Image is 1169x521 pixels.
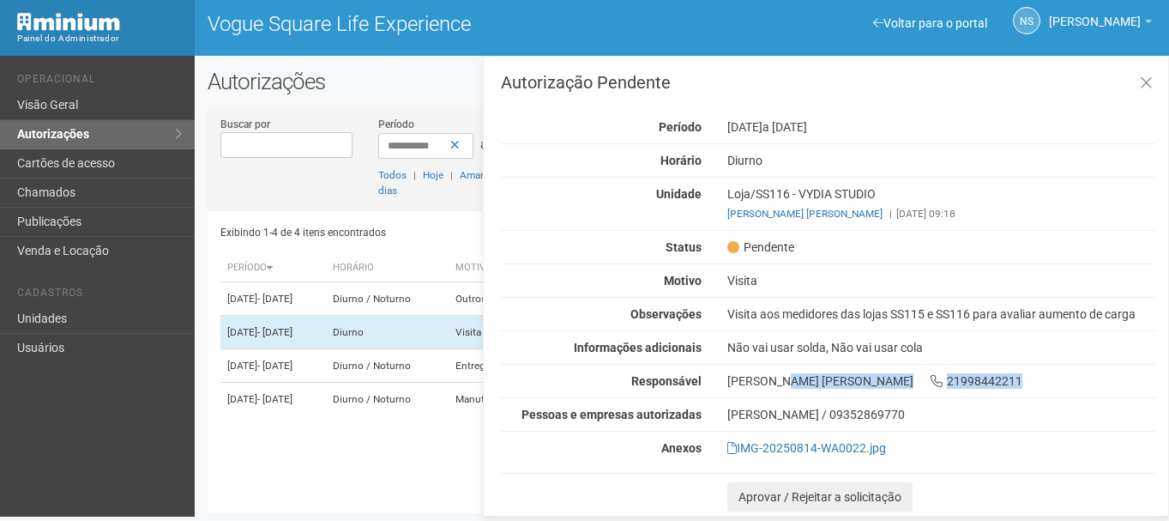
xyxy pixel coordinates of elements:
div: Exibindo 1-4 de 4 itens encontrados [220,220,676,245]
a: Hoje [423,169,443,181]
strong: Período [659,120,702,134]
li: Cadastros [17,287,182,305]
td: Entrega [449,349,543,383]
td: Diurno / Noturno [326,383,449,416]
h1: Vogue Square Life Experience [208,13,669,35]
span: | [450,169,453,181]
div: Diurno [714,153,1168,168]
span: - [DATE] [257,293,292,305]
td: Outros [449,282,543,316]
span: | [889,208,892,220]
label: Buscar por [220,117,270,132]
a: [PERSON_NAME] [1049,17,1152,31]
div: Loja/SS116 - VYDIA STUDIO [714,186,1168,221]
strong: Responsável [631,374,702,388]
span: - [DATE] [257,393,292,405]
td: Diurno [326,316,449,349]
strong: Informações adicionais [574,341,702,354]
span: - [DATE] [257,360,292,372]
li: Operacional [17,73,182,91]
a: IMG-20250814-WA0022.jpg [727,441,886,455]
div: Visita aos medidores das lojas SS115 e SS116 para avaliar aumento de carga [714,306,1168,322]
img: Minium [17,13,120,31]
td: Manutenção [449,383,543,416]
h2: Autorizações [208,69,1156,94]
td: [DATE] [220,282,326,316]
div: Visita [714,273,1168,288]
th: Período [220,254,326,282]
div: Não vai usar solda, Não vai usar cola [714,340,1168,355]
th: Horário [326,254,449,282]
span: - [DATE] [257,326,292,338]
td: [DATE] [220,316,326,349]
h3: Autorização Pendente [501,74,1155,91]
td: Diurno / Noturno [326,349,449,383]
strong: Unidade [656,187,702,201]
span: Pendente [727,239,794,255]
div: [PERSON_NAME] [PERSON_NAME] 21998442211 [714,373,1168,389]
th: Motivo [449,254,543,282]
td: Diurno / Noturno [326,282,449,316]
td: Visita [449,316,543,349]
a: NS [1013,7,1040,34]
button: Aprovar / Rejeitar a solicitação [727,482,913,512]
td: [DATE] [220,383,326,416]
strong: Status [666,240,702,254]
span: | [413,169,416,181]
strong: Motivo [664,274,702,288]
a: [PERSON_NAME] [PERSON_NAME] [727,208,883,220]
div: [PERSON_NAME] / 09352869770 [727,407,1155,422]
td: [DATE] [220,349,326,383]
div: [DATE] 09:18 [727,206,1155,221]
strong: Anexos [661,441,702,455]
a: Amanhã [460,169,497,181]
a: Voltar para o portal [873,16,987,30]
strong: Pessoas e empresas autorizadas [521,408,702,421]
strong: Observações [630,307,702,321]
span: a [DATE] [762,120,807,134]
div: [DATE] [714,119,1168,135]
div: Painel do Administrador [17,31,182,46]
label: Período [378,117,414,132]
a: Todos [378,169,407,181]
strong: Horário [660,154,702,167]
span: a [480,137,487,151]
